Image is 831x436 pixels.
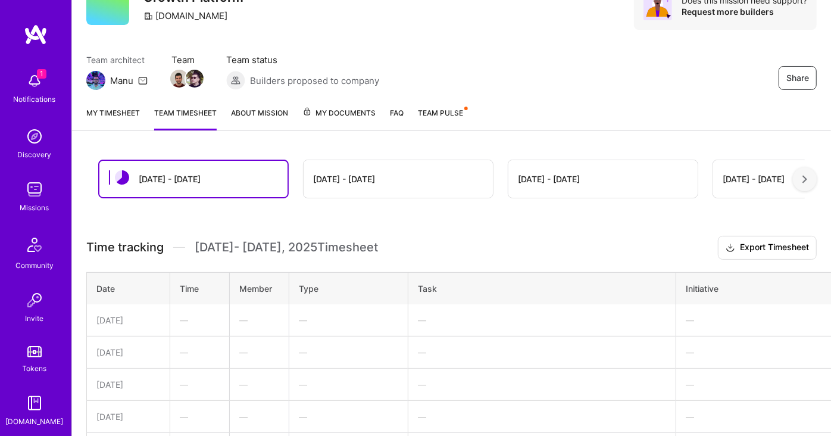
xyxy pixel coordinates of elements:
[723,173,785,185] div: [DATE] - [DATE]
[718,236,817,260] button: Export Timesheet
[23,288,46,312] img: Invite
[86,107,140,130] a: My timesheet
[180,378,220,391] div: —
[239,346,279,359] div: —
[171,54,202,66] span: Team
[24,24,48,45] img: logo
[289,272,408,304] th: Type
[96,314,160,326] div: [DATE]
[138,76,148,85] i: icon Mail
[143,11,153,21] i: icon CompanyGray
[302,107,376,120] span: My Documents
[26,312,44,325] div: Invite
[418,378,666,391] div: —
[180,346,220,359] div: —
[139,173,201,185] div: [DATE] - [DATE]
[299,410,398,423] div: —
[239,378,279,391] div: —
[186,70,204,88] img: Team Member Avatar
[180,410,220,423] div: —
[96,346,160,359] div: [DATE]
[195,240,378,255] span: [DATE] - [DATE] , 2025 Timesheet
[23,69,46,93] img: bell
[20,231,49,259] img: Community
[418,346,666,359] div: —
[408,272,676,304] th: Task
[110,74,133,87] div: Manu
[170,70,188,88] img: Team Member Avatar
[18,148,52,161] div: Discovery
[170,272,230,304] th: Time
[23,177,46,201] img: teamwork
[239,314,279,326] div: —
[250,74,379,87] span: Builders proposed to company
[299,314,398,326] div: —
[299,378,398,391] div: —
[27,346,42,357] img: tokens
[726,242,735,254] i: icon Download
[143,10,227,22] div: [DOMAIN_NAME]
[226,54,379,66] span: Team status
[226,71,245,90] img: Builders proposed to company
[20,201,49,214] div: Missions
[96,410,160,423] div: [DATE]
[87,272,170,304] th: Date
[37,69,46,79] span: 1
[86,71,105,90] img: Team Architect
[313,173,375,185] div: [DATE] - [DATE]
[682,6,807,17] div: Request more builders
[418,314,666,326] div: —
[418,410,666,423] div: —
[231,107,288,130] a: About Mission
[786,72,809,84] span: Share
[115,170,129,185] img: status icon
[154,107,217,130] a: Team timesheet
[299,346,398,359] div: —
[23,391,46,415] img: guide book
[239,410,279,423] div: —
[96,378,160,391] div: [DATE]
[802,175,807,183] img: right
[14,93,56,105] div: Notifications
[86,54,148,66] span: Team architect
[6,415,64,428] div: [DOMAIN_NAME]
[390,107,404,130] a: FAQ
[180,314,220,326] div: —
[86,240,164,255] span: Time tracking
[230,272,289,304] th: Member
[23,362,47,375] div: Tokens
[23,124,46,148] img: discovery
[15,259,54,272] div: Community
[418,108,463,117] span: Team Pulse
[518,173,580,185] div: [DATE] - [DATE]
